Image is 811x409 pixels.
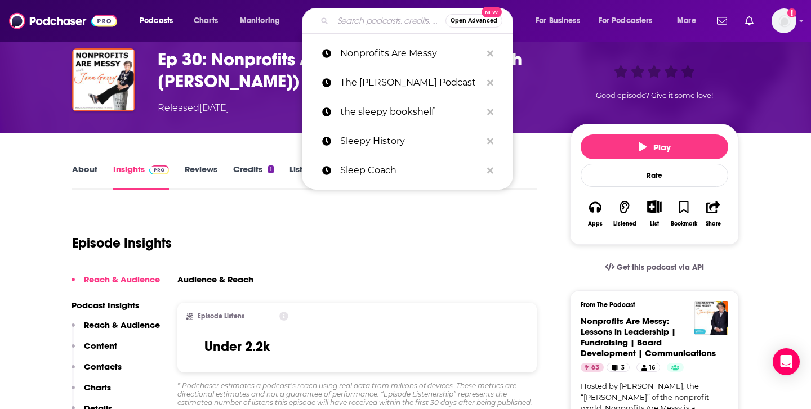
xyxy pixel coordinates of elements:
span: More [677,13,696,29]
div: Open Intercom Messenger [773,348,800,375]
span: Monitoring [240,13,280,29]
button: open menu [132,12,188,30]
button: Open AdvancedNew [445,14,502,28]
button: open menu [591,12,669,30]
span: 3 [621,362,625,374]
p: Reach & Audience [84,274,160,285]
h3: Under 2.2k [204,338,270,355]
a: Get this podcast via API [596,254,713,281]
button: Bookmark [669,193,698,234]
span: New [482,7,502,17]
a: About [72,164,97,190]
a: Sleepy History [302,127,513,156]
div: Show More ButtonList [640,193,669,234]
button: open menu [232,12,295,30]
button: open menu [528,12,594,30]
a: Sleep Coach [302,156,513,185]
p: Contacts [84,361,122,372]
img: Podchaser - Follow, Share and Rate Podcasts [9,10,117,32]
span: Podcasts [140,13,173,29]
a: InsightsPodchaser Pro [113,164,169,190]
a: The [PERSON_NAME] Podcast [302,68,513,97]
p: Nonprofits Are Messy [340,39,482,68]
div: Listened [613,221,636,227]
a: the sleepy bookshelf [302,97,513,127]
button: Charts [72,382,111,403]
img: User Profile [772,8,796,33]
div: Share [706,221,721,227]
button: Play [581,134,728,159]
span: For Business [536,13,580,29]
a: Nonprofits Are Messy [302,39,513,68]
p: the sleepy bookshelf [340,97,482,127]
button: Share [699,193,728,234]
span: Charts [194,13,218,29]
h2: Episode Listens [198,312,244,320]
span: Get this podcast via API [617,263,704,272]
a: 63 [581,363,604,372]
a: 3 [607,363,630,372]
button: Reach & Audience [72,320,160,340]
div: Rate [581,164,728,187]
div: 1 [268,165,274,173]
span: Logged in as AmberTina [772,8,796,33]
svg: Add a profile image [787,8,796,17]
button: open menu [669,12,710,30]
button: Reach & Audience [72,274,160,295]
button: Content [72,340,117,361]
span: Play [639,142,671,152]
button: Show More Button [643,200,666,213]
div: Released [DATE] [158,101,229,115]
span: Good episode? Give it some love! [596,91,713,100]
img: Nonprofits Are Messy: Lessons in Leadership | Fundraising | Board Development | Communications [694,301,728,335]
h3: Ep 30: Nonprofits Are Messy… So What? (with Tim Harford) [158,48,552,92]
p: Charts [84,382,111,393]
a: Nonprofits Are Messy: Lessons in Leadership | Fundraising | Board Development | Communications [581,316,716,358]
p: Content [84,340,117,351]
p: Reach & Audience [84,320,160,330]
a: Reviews [185,164,217,190]
span: Open Advanced [451,18,497,24]
div: Bookmark [671,221,697,227]
a: Show notifications dropdown [741,11,758,30]
span: For Podcasters [599,13,653,29]
p: The Matt Walker Podcast [340,68,482,97]
div: List [650,220,659,227]
input: Search podcasts, credits, & more... [333,12,445,30]
p: Sleep Coach [340,156,482,185]
a: 16 [636,363,660,372]
div: Search podcasts, credits, & more... [313,8,524,34]
h3: Audience & Reach [177,274,253,285]
p: Podcast Insights [72,300,160,311]
a: Show notifications dropdown [712,11,732,30]
a: Lists [289,164,306,190]
h1: Episode Insights [72,235,172,251]
div: Apps [588,221,603,227]
button: Listened [610,193,639,234]
button: Show profile menu [772,8,796,33]
div: * Podchaser estimates a podcast’s reach using real data from millions of devices. These metrics a... [177,381,537,407]
h3: From The Podcast [581,301,719,309]
p: Sleepy History [340,127,482,156]
img: Ep 30: Nonprofits Are Messy… So What? (with Tim Harford) [72,48,135,111]
span: 16 [649,362,655,374]
button: Contacts [72,361,122,382]
span: 63 [591,362,599,374]
a: Credits1 [233,164,274,190]
a: Charts [186,12,225,30]
button: Apps [581,193,610,234]
img: Podchaser Pro [149,165,169,174]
